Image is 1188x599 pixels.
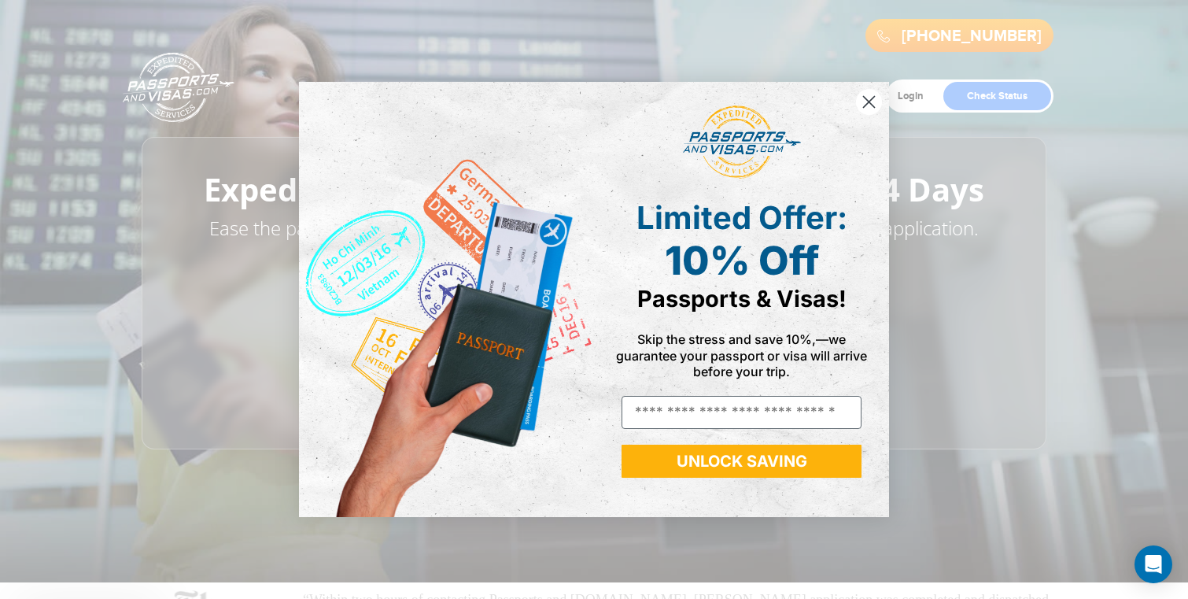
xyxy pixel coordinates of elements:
img: passports and visas [683,105,801,179]
span: Passports & Visas! [637,285,847,312]
button: Close dialog [855,88,883,116]
span: Limited Offer: [636,198,847,237]
button: UNLOCK SAVING [622,445,861,478]
div: Open Intercom Messenger [1135,545,1172,583]
img: de9cda0d-0715-46ca-9a25-073762a91ba7.png [299,82,594,517]
span: Skip the stress and save 10%,—we guarantee your passport or visa will arrive before your trip. [616,331,867,379]
span: 10% Off [665,237,819,284]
